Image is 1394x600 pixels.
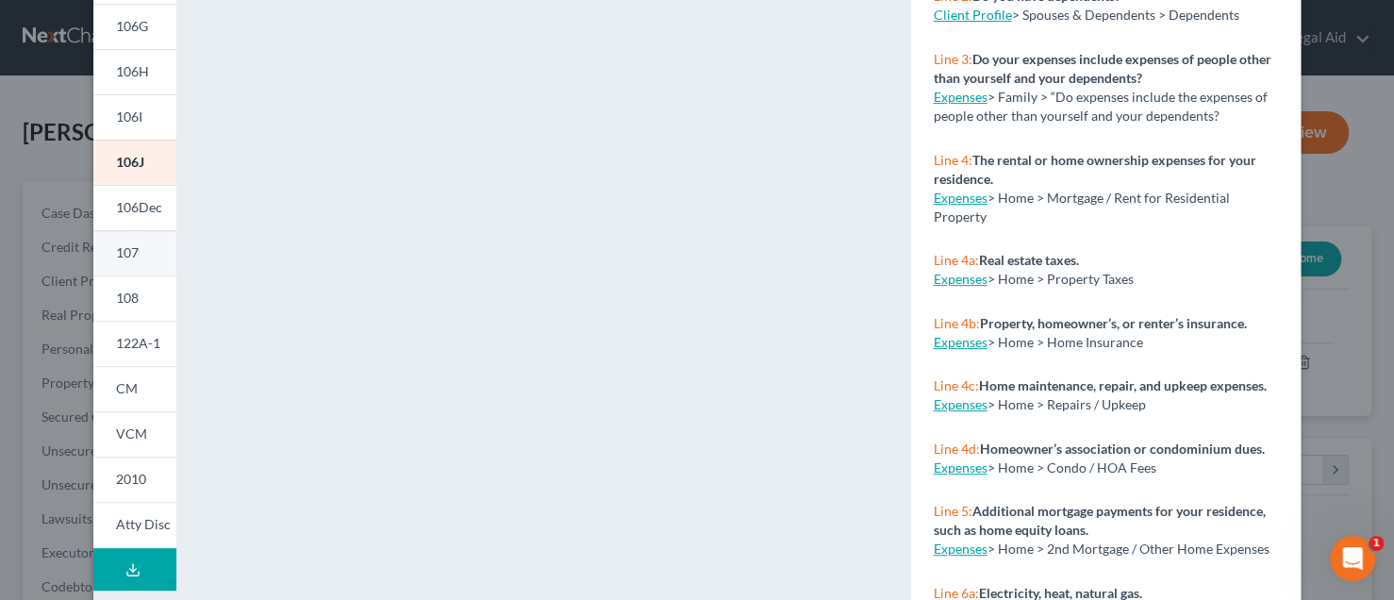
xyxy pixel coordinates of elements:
a: 106H [93,49,176,94]
a: Atty Disc [93,502,176,548]
a: Expenses [934,190,987,206]
a: Expenses [934,396,987,412]
span: Line 3: [934,51,972,67]
a: 107 [93,230,176,275]
span: Line 4c: [934,377,979,393]
span: VCM [116,425,147,442]
span: 106Dec [116,199,162,215]
a: VCM [93,411,176,457]
strong: Real estate taxes. [979,252,1079,268]
a: Client Profile [934,7,1012,23]
strong: Home maintenance, repair, and upkeep expenses. [979,377,1267,393]
span: > Home > Mortgage / Rent for Residential Property [934,190,1230,225]
a: Expenses [934,541,987,557]
strong: The rental or home ownership expenses for your residence. [934,152,1256,187]
span: CM [116,380,138,396]
a: 2010 [93,457,176,502]
a: Expenses [934,459,987,475]
span: > Home > Home Insurance [987,334,1143,350]
span: > Home > Property Taxes [987,271,1134,287]
a: 106Dec [93,185,176,230]
strong: Additional mortgage payments for your residence, such as home equity loans. [934,503,1266,538]
strong: Do your expenses include expenses of people other than yourself and your dependents? [934,51,1271,86]
strong: Homeowner’s association or condominium dues. [980,441,1265,457]
span: Atty Disc [116,516,171,532]
span: > Family > “Do expenses include the expenses of people other than yourself and your dependents? [934,89,1268,124]
a: Expenses [934,334,987,350]
span: > Home > Condo / HOA Fees [987,459,1156,475]
a: 106G [93,4,176,49]
a: 106I [93,94,176,140]
span: 107 [116,244,139,260]
a: Expenses [934,89,987,105]
span: > Home > Repairs / Upkeep [987,396,1146,412]
span: Line 4d: [934,441,980,457]
a: 122A-1 [93,321,176,366]
span: 2010 [116,471,146,487]
span: 106G [116,18,148,34]
span: Line 4: [934,152,972,168]
span: 122A-1 [116,335,160,351]
strong: Property, homeowner’s, or renter’s insurance. [980,315,1247,331]
span: 108 [116,290,139,306]
span: > Spouses & Dependents > Dependents [1012,7,1239,23]
span: 106I [116,108,142,125]
iframe: Intercom live chat [1330,536,1375,581]
span: > Home > 2nd Mortgage / Other Home Expenses [987,541,1270,557]
a: 106J [93,140,176,185]
span: 1 [1369,536,1384,551]
span: Line 5: [934,503,972,519]
span: Line 4a: [934,252,979,268]
a: 108 [93,275,176,321]
span: 106J [116,154,144,170]
a: Expenses [934,271,987,287]
span: Line 4b: [934,315,980,331]
a: CM [93,366,176,411]
span: 106H [116,63,149,79]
